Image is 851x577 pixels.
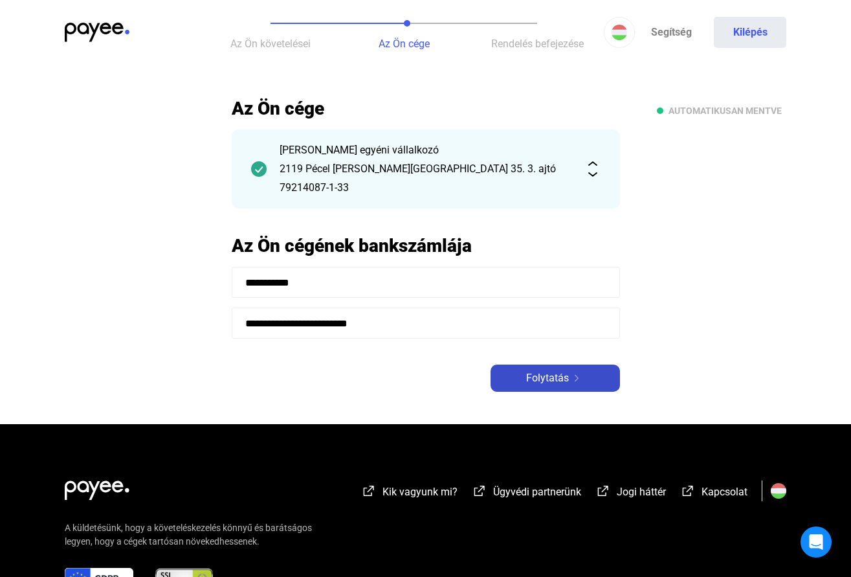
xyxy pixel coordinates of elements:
img: payee-logo [65,23,129,42]
a: external-link-whiteKik vagyunk mi? [361,488,458,500]
a: external-link-whiteJogi háttér [595,488,666,500]
span: Az Ön cége [379,38,430,50]
span: Az Ön követelései [230,38,311,50]
img: expand [585,161,601,177]
span: Kik vagyunk mi? [382,486,458,498]
button: HU [604,17,635,48]
img: external-link-white [680,484,696,497]
img: external-link-white [472,484,487,497]
span: Folytatás [526,370,569,386]
span: Kapcsolat [702,486,747,498]
h2: Az Ön cége [232,97,620,120]
img: checkmark-darker-green-circle [251,161,267,177]
button: Folytatásarrow-right-white [491,365,620,392]
img: external-link-white [361,484,377,497]
span: Rendelés befejezése [491,38,584,50]
img: HU.svg [771,483,786,499]
a: external-link-whiteÜgyvédi partnerünk [472,488,581,500]
div: 79214087-1-33 [280,180,572,196]
img: arrow-right-white [569,375,584,381]
span: Jogi háttér [617,486,666,498]
div: [PERSON_NAME] egyéni vállalkozó [280,142,572,158]
h2: Az Ön cégének bankszámlája [232,234,620,257]
div: Open Intercom Messenger [801,526,832,558]
img: HU [612,25,627,40]
span: Ügyvédi partnerünk [493,486,581,498]
div: 2119 Pécel [PERSON_NAME][GEOGRAPHIC_DATA] 35. 3. ajtó [280,161,572,177]
a: Segítség [635,17,707,48]
img: white-payee-white-dot.svg [65,473,129,500]
img: external-link-white [595,484,611,497]
button: Kilépés [714,17,786,48]
a: external-link-whiteKapcsolat [680,488,747,500]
